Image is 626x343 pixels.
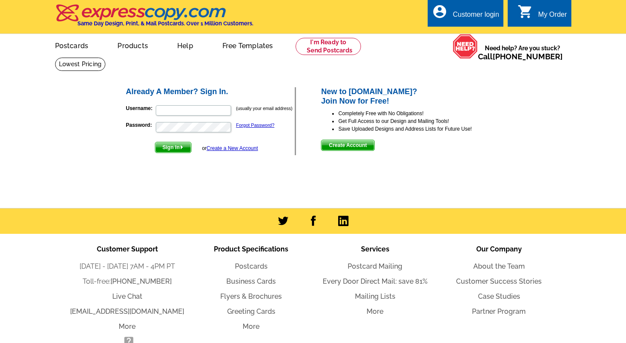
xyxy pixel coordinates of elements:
a: Flyers & Brochures [220,292,282,300]
a: [PHONE_NUMBER] [493,52,563,61]
a: Products [104,35,162,55]
h2: Already A Member? Sign In. [126,87,295,97]
a: Same Day Design, Print, & Mail Postcards. Over 1 Million Customers. [55,10,253,27]
button: Create Account [321,140,374,151]
li: [DATE] - [DATE] 7AM - 4PM PT [65,261,189,272]
a: Partner Program [472,307,526,315]
a: shopping_cart My Order [518,9,567,20]
a: Postcards [235,262,268,270]
div: or [202,144,258,152]
a: More [243,322,259,331]
a: About the Team [473,262,525,270]
a: Free Templates [209,35,287,55]
span: Our Company [476,245,522,253]
span: Create Account [321,140,374,150]
li: Save Uploaded Designs and Address Lists for Future Use! [338,125,501,133]
a: Customer Success Stories [456,277,542,285]
a: Business Cards [226,277,276,285]
a: [EMAIL_ADDRESS][DOMAIN_NAME] [70,307,184,315]
a: Case Studies [478,292,520,300]
span: Need help? Are you stuck? [478,44,567,61]
span: Call [478,52,563,61]
a: Every Door Direct Mail: save 81% [323,277,428,285]
span: Services [361,245,389,253]
label: Password: [126,121,155,129]
div: Customer login [453,11,499,23]
a: Forgot Password? [236,122,274,128]
a: Create a New Account [207,145,258,151]
a: Postcards [41,35,102,55]
a: Live Chat [112,292,142,300]
a: Help [163,35,207,55]
button: Sign In [155,142,191,153]
span: Customer Support [97,245,158,253]
a: Greeting Cards [227,307,275,315]
li: Completely Free with No Obligations! [338,110,501,117]
a: account_circle Customer login [432,9,499,20]
li: Toll-free: [65,276,189,287]
h2: New to [DOMAIN_NAME]? Join Now for Free! [321,87,501,106]
span: Product Specifications [214,245,288,253]
a: More [119,322,136,331]
img: button-next-arrow-white.png [180,145,184,149]
div: My Order [538,11,567,23]
i: account_circle [432,4,447,19]
i: shopping_cart [518,4,533,19]
a: [PHONE_NUMBER] [111,277,172,285]
h4: Same Day Design, Print, & Mail Postcards. Over 1 Million Customers. [77,20,253,27]
small: (usually your email address) [236,106,293,111]
a: More [367,307,383,315]
li: Get Full Access to our Design and Mailing Tools! [338,117,501,125]
label: Username: [126,104,155,112]
span: Sign In [155,142,191,153]
a: Postcard Mailing [348,262,402,270]
img: help [453,34,478,59]
a: Mailing Lists [355,292,395,300]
